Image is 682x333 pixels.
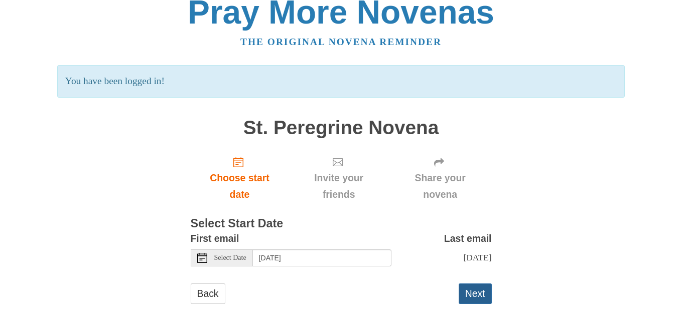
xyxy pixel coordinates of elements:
span: Choose start date [201,170,279,203]
a: The original novena reminder [240,37,442,47]
div: Click "Next" to confirm your start date first. [389,148,492,208]
button: Next [459,283,492,304]
p: You have been logged in! [57,65,625,98]
label: First email [191,230,239,247]
div: Click "Next" to confirm your start date first. [289,148,388,208]
a: Choose start date [191,148,289,208]
a: Back [191,283,225,304]
h3: Select Start Date [191,217,492,230]
span: Invite your friends [299,170,378,203]
h1: St. Peregrine Novena [191,117,492,139]
span: Select Date [214,254,246,261]
label: Last email [444,230,492,247]
span: [DATE] [463,252,491,262]
span: Share your novena [399,170,482,203]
